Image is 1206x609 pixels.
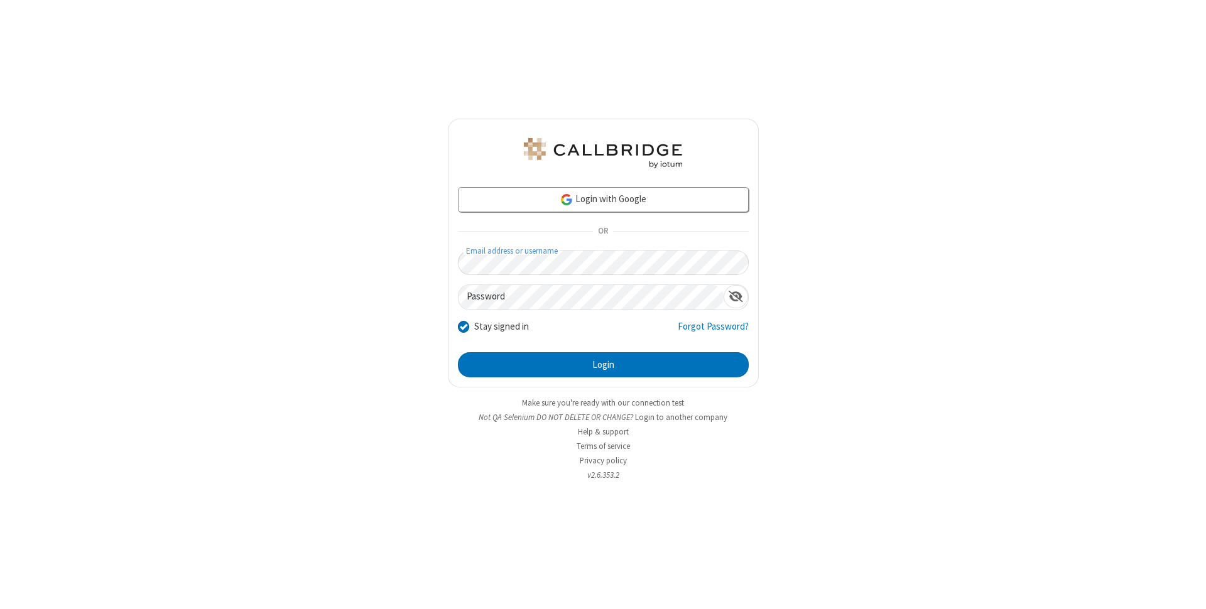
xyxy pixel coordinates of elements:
li: Not QA Selenium DO NOT DELETE OR CHANGE? [448,411,759,423]
a: Terms of service [577,441,630,451]
label: Stay signed in [474,320,529,334]
img: google-icon.png [560,193,573,207]
div: Show password [724,285,748,308]
a: Forgot Password? [678,320,749,343]
button: Login [458,352,749,377]
a: Make sure you're ready with our connection test [522,397,684,408]
a: Help & support [578,426,629,437]
input: Email address or username [458,251,749,275]
li: v2.6.353.2 [448,469,759,481]
a: Login with Google [458,187,749,212]
input: Password [459,285,724,310]
span: OR [593,223,613,240]
button: Login to another company [635,411,727,423]
a: Privacy policy [580,455,627,466]
img: QA Selenium DO NOT DELETE OR CHANGE [521,138,685,168]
